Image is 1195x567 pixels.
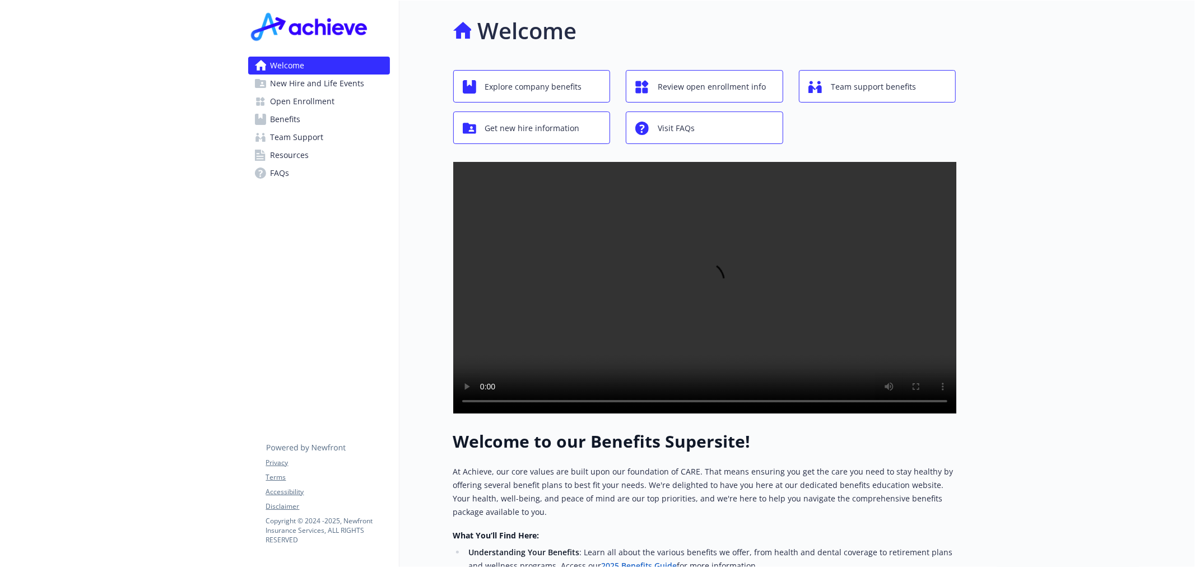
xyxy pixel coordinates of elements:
h1: Welcome [478,14,577,48]
strong: Understanding Your Benefits [468,547,579,557]
span: FAQs [271,164,290,182]
button: Team support benefits [799,70,956,103]
span: Visit FAQs [658,118,695,139]
a: Benefits [248,110,390,128]
a: Accessibility [266,487,389,497]
span: Open Enrollment [271,92,335,110]
button: Get new hire information [453,111,611,144]
span: Welcome [271,57,305,75]
strong: What You’ll Find Here: [453,530,540,541]
h1: Welcome to our Benefits Supersite! [453,431,956,452]
a: Privacy [266,458,389,468]
span: Team Support [271,128,324,146]
a: Open Enrollment [248,92,390,110]
a: Team Support [248,128,390,146]
p: At Achieve, our core values are built upon our foundation of CARE. That means ensuring you get th... [453,465,956,519]
span: Review open enrollment info [658,76,766,97]
button: Review open enrollment info [626,70,783,103]
button: Explore company benefits [453,70,611,103]
a: Resources [248,146,390,164]
span: Explore company benefits [485,76,582,97]
a: Welcome [248,57,390,75]
span: New Hire and Life Events [271,75,365,92]
a: Terms [266,472,389,482]
a: New Hire and Life Events [248,75,390,92]
span: Get new hire information [485,118,580,139]
span: Benefits [271,110,301,128]
p: Copyright © 2024 - 2025 , Newfront Insurance Services, ALL RIGHTS RESERVED [266,516,389,545]
span: Resources [271,146,309,164]
a: Disclaimer [266,501,389,512]
a: FAQs [248,164,390,182]
button: Visit FAQs [626,111,783,144]
span: Team support benefits [831,76,916,97]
